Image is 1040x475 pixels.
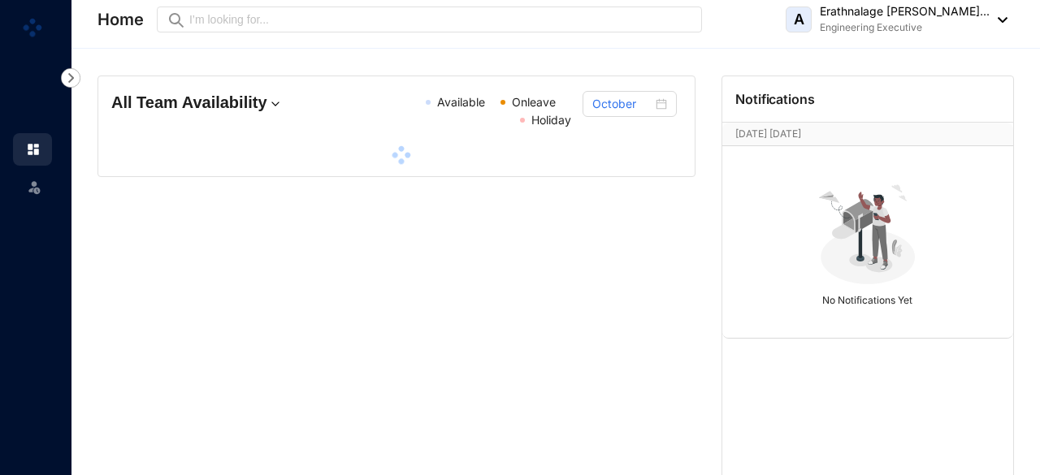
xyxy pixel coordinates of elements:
p: No Notifications Yet [727,287,1008,309]
li: Home [13,133,52,166]
img: home.c6720e0a13eba0172344.svg [26,142,41,157]
img: leave-unselected.2934df6273408c3f84d9.svg [26,179,42,195]
input: I’m looking for... [189,11,692,28]
span: Holiday [531,113,571,127]
img: no-notification-yet.99f61bb71409b19b567a5111f7a484a1.svg [812,175,924,287]
img: dropdown-black.8e83cc76930a90b1a4fdb6d089b7bf3a.svg [990,17,1007,23]
span: A [794,12,804,27]
div: [DATE] [DATE][DATE] [722,123,1013,145]
p: Home [97,8,144,31]
span: Onleave [512,95,556,109]
span: Available [437,95,485,109]
input: Select month [592,95,653,113]
p: [DATE] [DATE] [735,126,968,142]
p: Engineering Executive [820,19,990,36]
p: Notifications [735,89,815,109]
h4: All Team Availability [111,91,301,114]
img: dropdown.780994ddfa97fca24b89f58b1de131fa.svg [267,96,284,112]
p: Erathnalage [PERSON_NAME]... [820,3,990,19]
img: nav-icon-right.af6afadce00d159da59955279c43614e.svg [61,68,80,88]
